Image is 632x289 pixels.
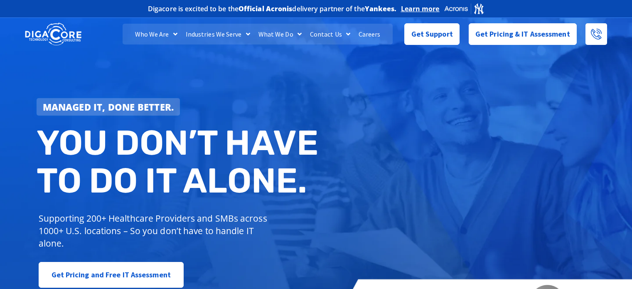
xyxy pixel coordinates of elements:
[239,4,293,13] b: Official Acronis
[25,22,81,47] img: DigaCore Technology Consulting
[306,24,354,44] a: Contact Us
[401,5,440,13] a: Learn more
[131,24,182,44] a: Who We Are
[148,5,397,12] h2: Digacore is excited to be the delivery partner of the
[43,101,174,113] strong: Managed IT, done better.
[52,267,171,283] span: Get Pricing and Free IT Assessment
[182,24,254,44] a: Industries We Serve
[354,24,385,44] a: Careers
[365,4,397,13] b: Yankees.
[254,24,306,44] a: What We Do
[444,2,484,15] img: Acronis
[37,98,180,116] a: Managed IT, done better.
[123,24,393,44] nav: Menu
[469,23,577,45] a: Get Pricing & IT Assessment
[411,26,453,42] span: Get Support
[39,212,271,249] p: Supporting 200+ Healthcare Providers and SMBs across 1000+ U.S. locations – So you don’t have to ...
[37,124,322,200] h2: You don’t have to do IT alone.
[404,23,460,45] a: Get Support
[39,262,184,288] a: Get Pricing and Free IT Assessment
[475,26,570,42] span: Get Pricing & IT Assessment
